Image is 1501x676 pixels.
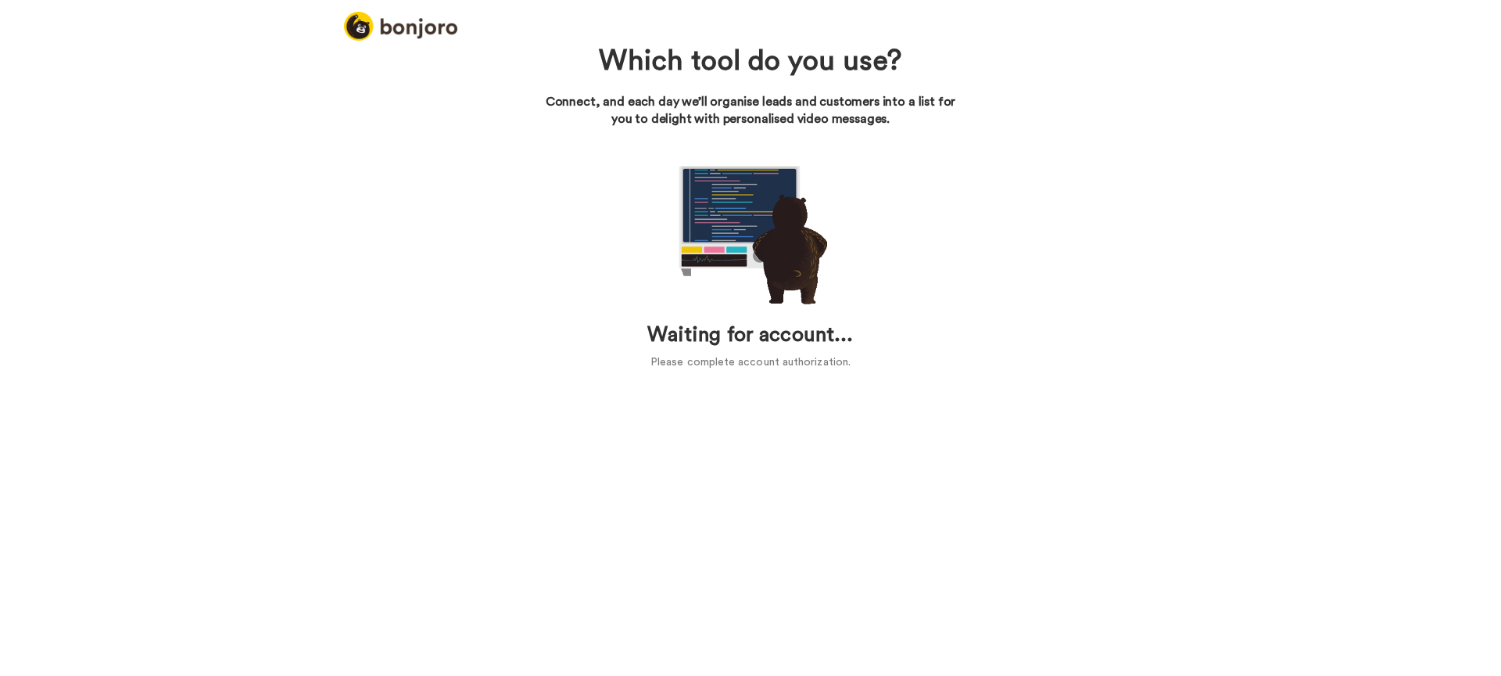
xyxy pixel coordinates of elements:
[472,324,1029,347] h1: Waiting for account...
[672,152,829,308] img: loading-test.gif
[344,12,457,41] img: logo_full.png
[539,93,962,129] p: Connect, and each day we’ll organise leads and customers into a list for you to delight with pers...
[472,354,1029,371] p: Please complete account authorization.
[575,46,926,77] h1: Which tool do you use?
